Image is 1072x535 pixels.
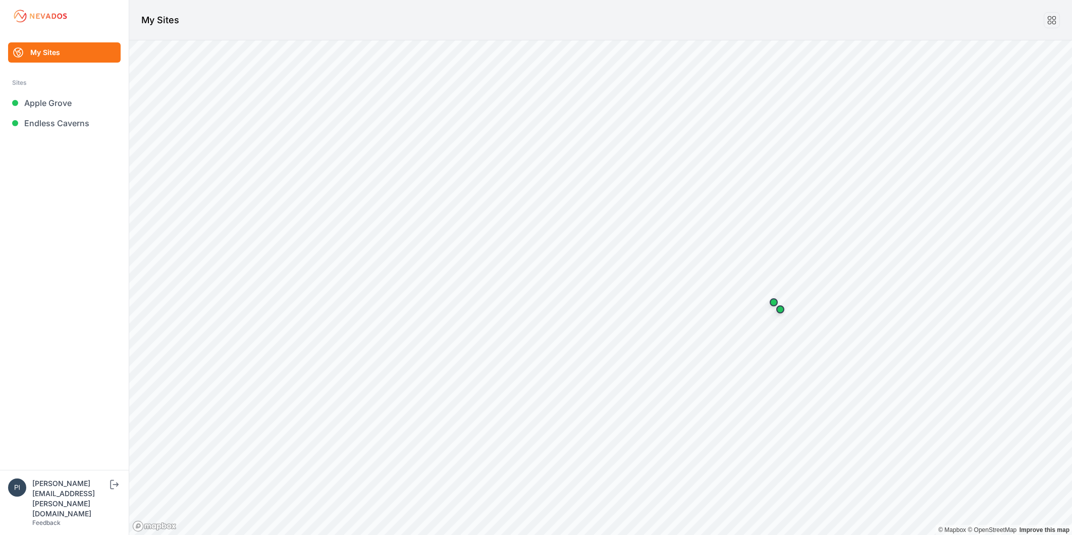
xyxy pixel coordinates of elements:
h1: My Sites [141,13,179,27]
a: Apple Grove [8,93,121,113]
img: Nevados [12,8,69,24]
a: My Sites [8,42,121,63]
a: Mapbox logo [132,520,177,532]
div: Sites [12,77,117,89]
a: Feedback [32,519,61,526]
canvas: Map [129,40,1072,535]
a: Map feedback [1020,526,1069,533]
div: [PERSON_NAME][EMAIL_ADDRESS][PERSON_NAME][DOMAIN_NAME] [32,478,108,519]
img: piotr.kolodziejczyk@energix-group.com [8,478,26,497]
a: Endless Caverns [8,113,121,133]
div: Map marker [764,292,784,312]
a: Mapbox [938,526,966,533]
a: OpenStreetMap [968,526,1016,533]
